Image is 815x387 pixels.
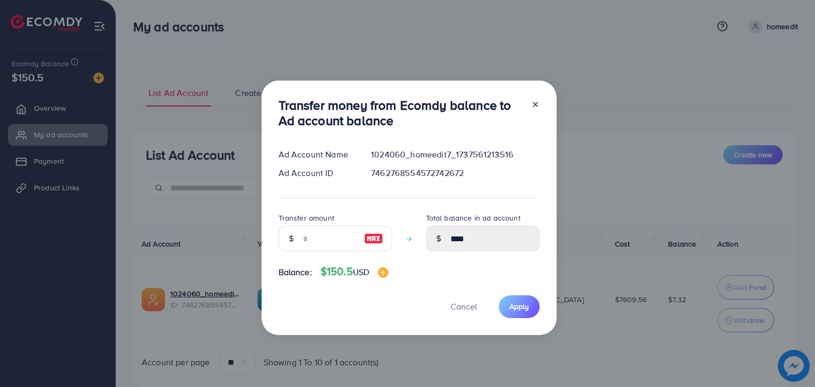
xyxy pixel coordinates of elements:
img: image [364,232,383,245]
div: Ad Account ID [270,167,363,179]
span: USD [353,266,369,278]
img: image [378,267,388,278]
div: Ad Account Name [270,148,363,161]
span: Cancel [450,301,477,312]
h3: Transfer money from Ecomdy balance to Ad account balance [279,98,523,128]
span: Apply [509,301,529,312]
button: Apply [499,295,540,318]
h4: $150.5 [320,265,388,278]
div: 7462768554572742672 [362,167,548,179]
label: Transfer amount [279,213,334,223]
span: Balance: [279,266,312,278]
button: Cancel [437,295,490,318]
div: 1024060_homeedit7_1737561213516 [362,148,548,161]
label: Total balance in ad account [426,213,521,223]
